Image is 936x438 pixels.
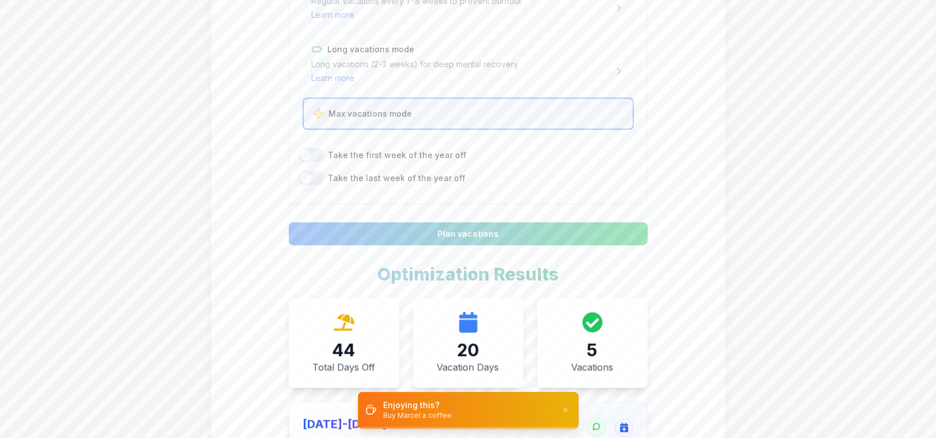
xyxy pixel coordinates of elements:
[328,45,415,53] span: Long vacations mode
[551,340,634,360] div: 5
[427,360,510,374] div: Vacation Days
[312,9,355,21] button: Learn more
[289,222,648,245] button: Plan vacations
[303,340,385,360] div: 44
[551,360,634,374] div: Vacations
[328,172,466,184] label: Take the last week of the year off
[303,360,385,374] div: Total Days Off
[329,110,412,118] span: Max vacations mode
[384,411,452,420] p: Buy Marcel a coffee
[312,59,519,70] p: Long vacations (2-3 weeks) for deep mental recovery
[289,264,648,285] h2: Optimization Results
[312,72,355,84] button: Learn more
[328,149,467,161] label: Take the first week of the year off
[427,340,510,360] div: 20
[384,399,452,411] p: Enjoying this?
